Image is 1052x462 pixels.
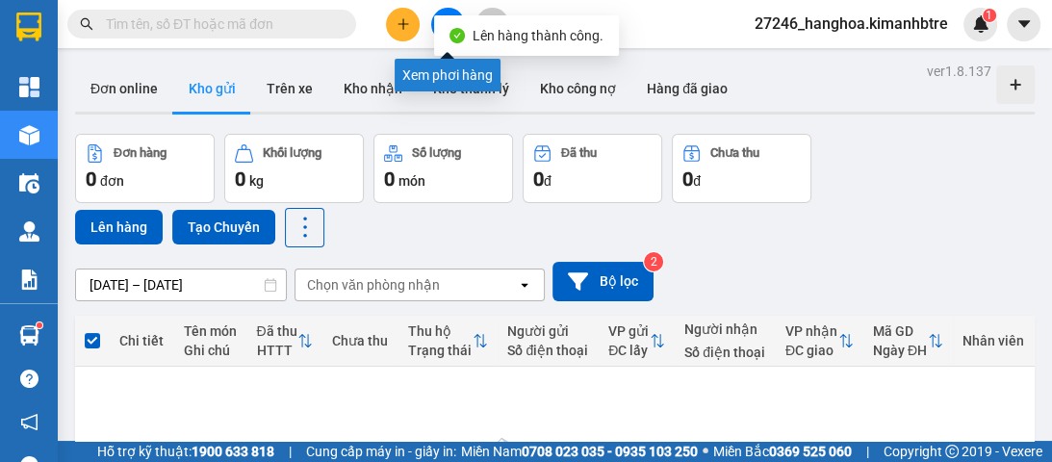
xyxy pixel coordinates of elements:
[19,125,39,145] img: warehouse-icon
[398,173,425,189] span: món
[408,323,473,339] div: Thu hộ
[398,316,498,367] th: Toggle SortBy
[785,323,838,339] div: VP nhận
[461,441,698,462] span: Miền Nam
[866,441,869,462] span: |
[19,325,39,346] img: warehouse-icon
[473,28,603,43] span: Lên hàng thành công.
[863,316,953,367] th: Toggle SortBy
[332,333,389,348] div: Chưa thu
[263,146,321,160] div: Khối lượng
[184,323,238,339] div: Tên món
[100,173,124,189] span: đơn
[246,316,322,367] th: Toggle SortBy
[184,90,332,157] span: ĐI GIAO -CTS
[97,441,274,462] span: Hỗ trợ kỹ thuật:
[184,18,230,38] span: Nhận:
[945,445,959,458] span: copyright
[408,343,473,358] div: Trạng thái
[552,262,654,301] button: Bộ lọc
[703,448,708,455] span: ⚪️
[449,28,465,43] span: check-circle
[608,343,650,358] div: ĐC lấy
[307,275,440,295] div: Chọn văn phòng nhận
[996,65,1035,104] div: Tạo kho hàng mới
[20,370,38,388] span: question-circle
[522,444,698,459] strong: 0708 023 035 - 0935 103 250
[873,343,928,358] div: Ngày ĐH
[599,316,675,367] th: Toggle SortBy
[172,210,275,244] button: Tạo Chuyến
[682,167,693,191] span: 0
[386,8,420,41] button: plus
[397,17,410,31] span: plus
[927,61,991,82] div: ver 1.8.137
[395,59,500,91] div: Xem phơi hàng
[173,65,251,112] button: Kho gửi
[507,343,589,358] div: Số điện thoại
[972,15,989,33] img: icon-new-feature
[75,210,163,244] button: Lên hàng
[16,16,170,39] div: Chợ Lách
[16,39,170,63] div: DÌ UYÊN
[785,343,838,358] div: ĐC giao
[693,173,701,189] span: đ
[80,17,93,31] span: search
[986,9,992,22] span: 1
[37,322,42,328] sup: 1
[672,134,811,203] button: Chưa thu0đ
[19,77,39,97] img: dashboard-icon
[475,8,509,41] button: aim
[507,323,589,339] div: Người gửi
[962,333,1025,348] div: Nhân viên
[16,18,46,38] span: Gửi:
[769,444,852,459] strong: 0369 525 060
[776,316,863,367] th: Toggle SortBy
[19,269,39,290] img: solution-icon
[114,146,167,160] div: Đơn hàng
[184,39,349,63] div: ÁI
[713,441,852,462] span: Miền Bắc
[20,413,38,431] span: notification
[412,146,461,160] div: Số lượng
[224,134,364,203] button: Khối lượng0kg
[256,343,297,358] div: HTTT
[86,167,96,191] span: 0
[631,65,743,112] button: Hàng đã giao
[644,252,663,271] sup: 2
[16,63,170,90] div: 0834873419
[75,65,173,112] button: Đơn online
[251,65,328,112] button: Trên xe
[119,333,165,348] div: Chi tiết
[608,323,650,339] div: VP gửi
[328,65,418,112] button: Kho nhận
[249,173,264,189] span: kg
[289,441,292,462] span: |
[983,9,996,22] sup: 1
[192,444,274,459] strong: 1900 633 818
[525,65,631,112] button: Kho công nợ
[184,343,238,358] div: Ghi chú
[739,12,963,36] span: 27246_hanghoa.kimanhbtre
[184,63,349,90] div: 0986188183
[184,16,349,39] div: Sài Gòn
[106,13,333,35] input: Tìm tên, số ĐT hoặc mã đơn
[533,167,544,191] span: 0
[431,8,465,41] button: file-add
[1007,8,1040,41] button: caret-down
[76,269,286,300] input: Select a date range.
[184,100,212,120] span: DĐ:
[517,277,532,293] svg: open
[684,345,766,360] div: Số điện thoại
[561,146,597,160] div: Đã thu
[523,134,662,203] button: Đã thu0đ
[684,321,766,337] div: Người nhận
[873,323,928,339] div: Mã GD
[1015,15,1033,33] span: caret-down
[19,221,39,242] img: warehouse-icon
[384,167,395,191] span: 0
[544,173,552,189] span: đ
[19,173,39,193] img: warehouse-icon
[373,134,513,203] button: Số lượng0món
[710,146,759,160] div: Chưa thu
